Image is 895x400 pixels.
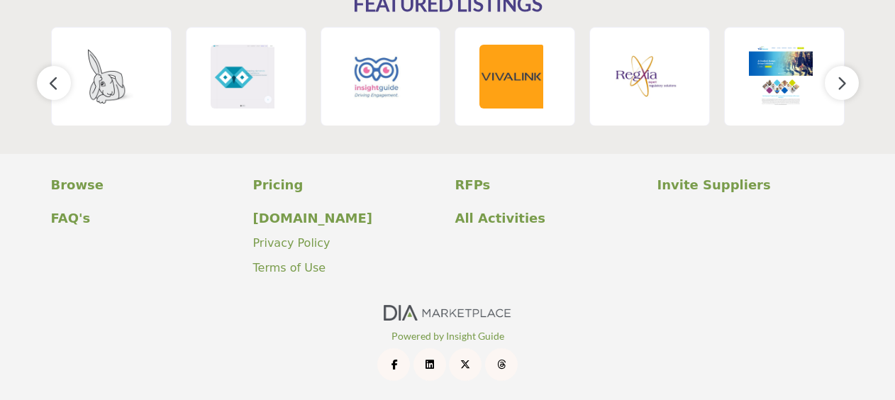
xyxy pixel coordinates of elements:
img: Regxia Inc. [614,45,678,109]
a: Terms of Use [253,261,326,274]
img: OWLPHARMA Consulting [211,45,274,109]
img: TrialAssure [749,45,813,109]
a: [DOMAIN_NAME] [253,209,440,228]
a: Pricing [253,175,440,194]
a: Invite Suppliers [657,175,845,194]
a: RFPs [455,175,643,194]
a: Twitter Link [449,348,482,381]
a: Privacy Policy [253,236,330,250]
a: Facebook Link [377,348,410,381]
a: All Activities [455,209,643,228]
a: FAQ's [51,209,238,228]
img: Schlafender Hase [76,45,140,109]
a: LinkedIn Link [413,348,446,381]
img: No Site Logo [384,305,511,321]
a: Browse [51,175,238,194]
a: Powered by Insight Guide [391,330,504,342]
a: Threads Link [485,348,518,381]
img: Insight Guide [345,45,409,109]
img: Vivalink [479,45,543,109]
